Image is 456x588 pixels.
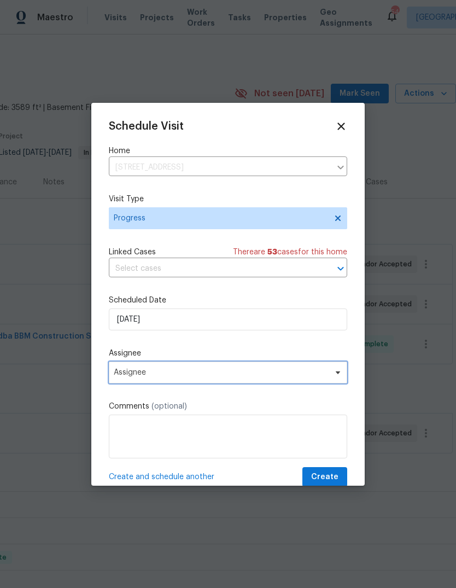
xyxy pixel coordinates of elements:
[333,261,348,276] button: Open
[109,401,347,412] label: Comments
[109,145,347,156] label: Home
[109,121,184,132] span: Schedule Visit
[114,368,328,377] span: Assignee
[267,248,277,256] span: 53
[311,470,338,484] span: Create
[233,247,347,258] span: There are case s for this home
[109,295,347,306] label: Scheduled Date
[109,471,214,482] span: Create and schedule another
[114,213,326,224] span: Progress
[109,260,317,277] input: Select cases
[335,120,347,132] span: Close
[109,348,347,359] label: Assignee
[109,247,156,258] span: Linked Cases
[109,308,347,330] input: M/D/YYYY
[109,194,347,205] label: Visit Type
[109,159,331,176] input: Enter in an address
[151,403,187,410] span: (optional)
[302,467,347,487] button: Create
